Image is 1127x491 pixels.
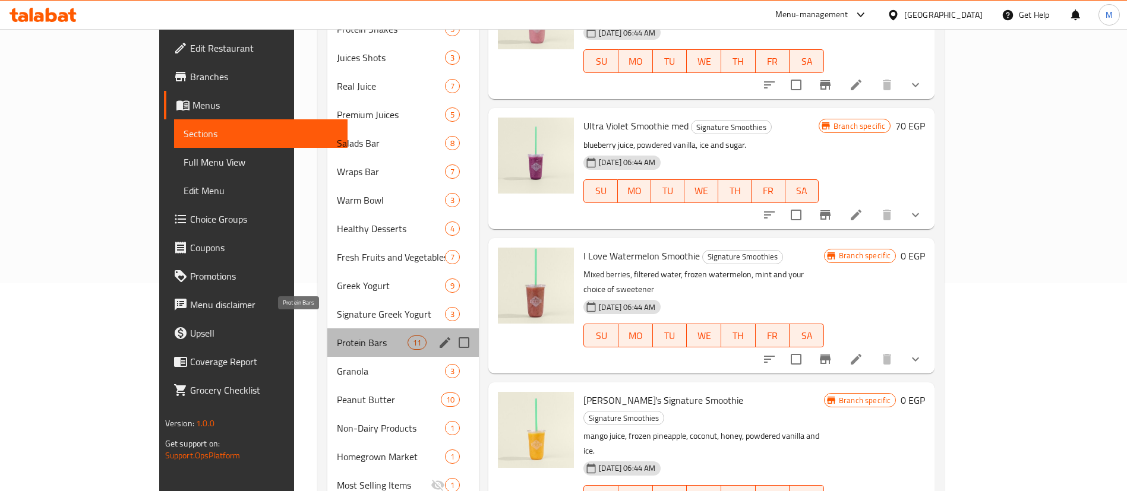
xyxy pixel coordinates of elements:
span: Coupons [190,240,338,255]
button: FR [756,324,790,347]
a: Sections [174,119,348,148]
span: Full Menu View [184,155,338,169]
span: TH [723,182,747,199]
p: mango juice, frozen pineapple, coconut, honey, powdered vanilla and ice. [583,429,824,458]
div: Juices Shots3 [327,43,479,72]
span: [PERSON_NAME]'s Signature Smoothie [583,391,743,409]
button: Branch-specific-item [811,71,839,99]
button: TH [721,49,756,73]
a: Coverage Report [164,347,348,376]
span: 3 [446,309,459,320]
button: SA [785,179,819,203]
span: Select to update [784,72,809,97]
div: Warm Bowl3 [327,186,479,214]
img: Lychee's Signature Smoothie [498,392,574,468]
span: Edit Menu [184,183,338,198]
div: items [445,250,460,264]
span: MO [623,327,648,344]
div: Greek Yogurt [337,278,446,293]
span: I Love Watermelon Smoothie [583,247,700,265]
div: items [445,79,460,93]
span: 1 [446,480,459,491]
button: FR [752,179,785,203]
div: Healthy Desserts4 [327,214,479,243]
span: 1.0.0 [196,416,214,431]
button: MO [618,324,653,347]
span: Premium Juices [337,107,446,122]
p: Mixed berries, filtered water, frozen watermelon, mint and your choice of sweetener [583,267,824,297]
span: SA [794,327,819,344]
span: 1 [446,423,459,434]
div: items [445,421,460,435]
img: I Love Watermelon Smoothie [498,248,574,324]
span: Healthy Desserts [337,221,446,236]
span: Coverage Report [190,354,338,369]
span: 7 [446,81,459,92]
span: TH [726,53,751,70]
div: items [445,449,460,464]
span: SU [589,327,614,344]
button: FR [756,49,790,73]
div: Fresh Fruits and Vegetables7 [327,243,479,271]
span: Wraps Bar [337,164,446,179]
span: TU [658,53,683,70]
span: Promotions [190,269,338,283]
span: MO [623,182,646,199]
div: Protein Bars11edit [327,328,479,357]
button: WE [684,179,718,203]
div: Menu-management [775,8,848,22]
div: items [445,278,460,293]
a: Grocery Checklist [164,376,348,404]
div: Greek Yogurt9 [327,271,479,300]
p: blueberry juice, powdered vanilla, ice and sugar. [583,138,819,153]
button: delete [873,201,901,229]
span: [DATE] 06:44 AM [594,302,660,313]
span: Signature Smoothies [703,250,782,264]
span: Fresh Fruits and Vegetables [337,250,446,264]
span: 5 [446,109,459,121]
div: Signature Smoothies [691,120,772,134]
a: Promotions [164,262,348,290]
span: Homegrown Market [337,449,446,464]
span: Protein Bars [337,335,408,350]
span: 7 [446,252,459,263]
span: 3 [446,195,459,206]
h6: 0 EGP [901,392,925,408]
div: Real Juice7 [327,72,479,100]
span: 9 [446,280,459,292]
span: Menus [192,98,338,112]
span: Juices Shots [337,50,446,65]
div: items [445,50,460,65]
span: Signature Smoothies [692,121,771,134]
button: TH [718,179,752,203]
div: items [445,307,460,321]
button: delete [873,71,901,99]
div: items [445,136,460,150]
span: 7 [446,166,459,178]
div: Peanut Butter [337,392,441,407]
span: MO [623,53,648,70]
span: Menu disclaimer [190,297,338,312]
span: Branches [190,69,338,84]
span: WE [692,53,716,70]
div: Non-Dairy Products1 [327,414,479,442]
span: SA [790,182,814,199]
span: Signature Greek Yogurt [337,307,446,321]
a: Branches [164,62,348,91]
span: Branch specific [834,250,895,261]
span: FR [760,53,785,70]
div: Warm Bowl [337,193,446,207]
div: Premium Juices5 [327,100,479,129]
span: Real Juice [337,79,446,93]
div: Salads Bar [337,136,446,150]
span: 3 [446,366,459,377]
a: Edit Restaurant [164,34,348,62]
span: SU [589,53,614,70]
span: Ultra Violet Smoothie med [583,117,689,135]
span: Granola [337,364,446,378]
